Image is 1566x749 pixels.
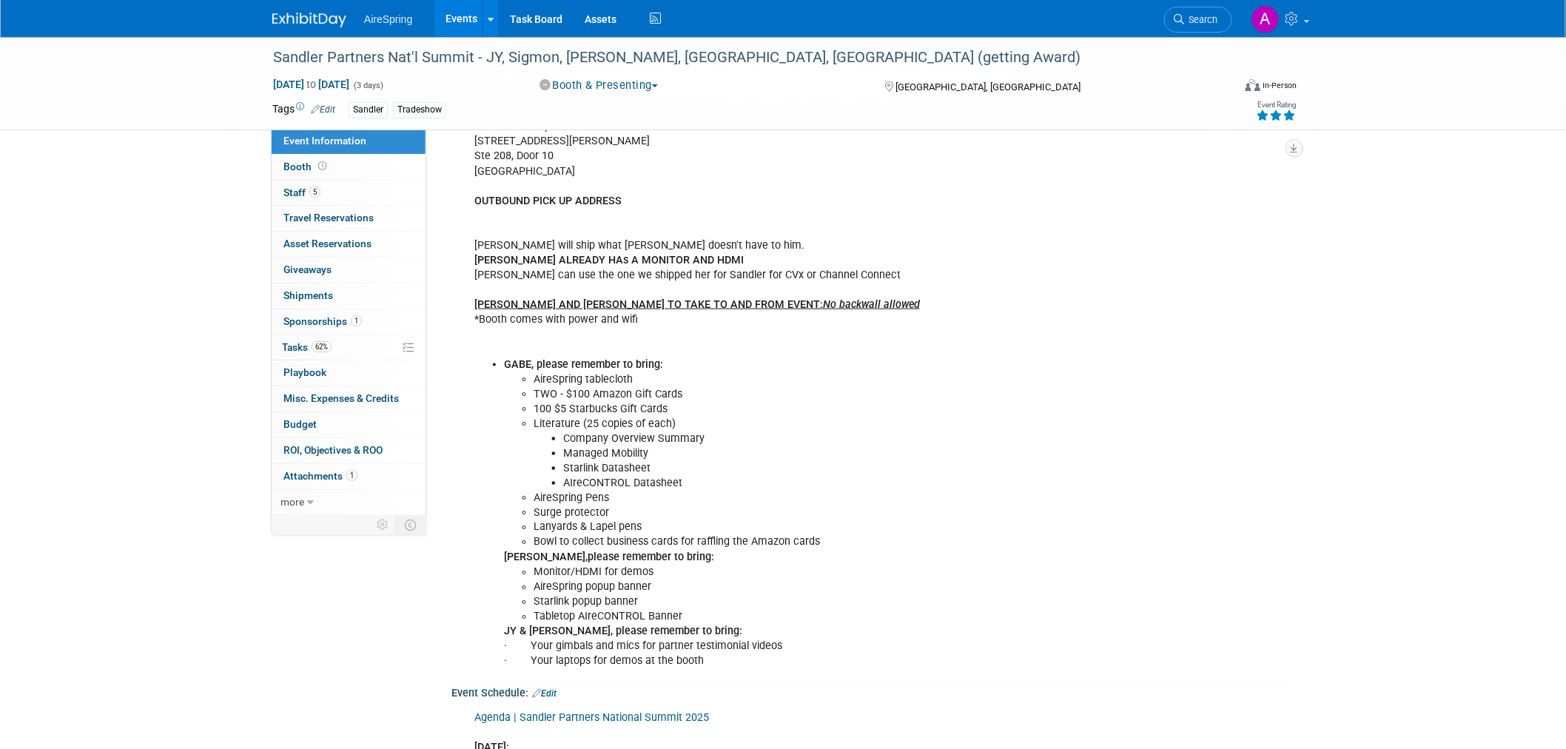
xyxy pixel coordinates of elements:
li: · Your gimbals and mics for partner testimonial videos · Your laptops for demos at the booth [504,357,1122,670]
li: Monitor/HDMI for demos [534,565,1122,580]
a: Staff5 [272,181,426,206]
a: Tasks62% [272,335,426,360]
span: Attachments [283,470,357,482]
li: Literature (25 copies of each) [534,417,1122,431]
span: Playbook [283,366,326,378]
b: please remember to bring: [588,551,714,564]
li: Bowl to collect business cards for raffling the Amazon cards [534,535,1122,550]
div: AireSpring/Booth #19 Sandler Partners 2025 National Summit c/o Alliance Exposition [STREET_ADDRES... [464,8,1131,676]
li: AireSpring popup banner [534,580,1122,595]
span: more [280,496,304,508]
span: Asset Reservations [283,238,372,249]
li: Starlink Datasheet [563,461,1122,476]
a: Event Information [272,129,426,154]
b: JY & [PERSON_NAME], [504,625,613,638]
a: Booth [272,155,426,180]
a: Travel Reservations [272,206,426,231]
li: AireSpring Pens [534,491,1122,506]
a: ROI, Objectives & ROO [272,438,426,463]
td: Toggle Event Tabs [396,515,426,534]
a: Edit [311,104,335,115]
li: AireSpring tablecloth [534,372,1122,387]
li: Starlink popup banner [534,595,1122,610]
div: Event Schedule: [451,682,1294,702]
button: Booth & Presenting [534,78,665,93]
a: Playbook [272,360,426,386]
li: TWO - $100 Amazon Gift Cards [534,387,1122,402]
span: Misc. Expenses & Credits [283,392,399,404]
div: Event Rating [1257,101,1297,109]
li: AIreCONTROL Datasheet [563,476,1122,491]
span: 62% [312,341,332,352]
a: Giveaways [272,258,426,283]
span: 1 [346,470,357,481]
span: Tasks [282,341,332,353]
span: Booth [283,161,329,172]
a: Search [1164,7,1232,33]
div: In-Person [1263,80,1297,91]
span: to [304,78,318,90]
img: Format-Inperson.png [1246,79,1260,91]
a: Asset Reservations [272,232,426,257]
span: Budget [283,418,317,430]
div: Sandler Partners Nat'l Summit - JY, Sigmon, [PERSON_NAME], [GEOGRAPHIC_DATA], [GEOGRAPHIC_DATA] (... [268,44,1210,71]
a: more [272,490,426,515]
b: GABE, [504,358,534,371]
td: Tags [272,101,335,118]
li: 100 $5 Starbucks Gift Cards [534,402,1122,417]
b: please remember to bring: [537,358,663,371]
i: No backwall allowed [823,298,920,311]
div: Tradeshow [393,102,446,118]
span: Travel Reservations [283,212,374,224]
span: Staff [283,187,320,198]
a: Budget [272,412,426,437]
li: Lanyards & Lapel pens [534,520,1122,535]
img: Aila Ortiaga [1251,5,1280,33]
li: Surge protector [534,506,1122,520]
li: Company Overview Summary [563,431,1122,446]
a: Shipments [272,283,426,309]
a: Sponsorships1 [272,309,426,335]
td: Personalize Event Tab Strip [370,515,396,534]
span: Giveaways [283,263,332,275]
a: Misc. Expenses & Credits [272,386,426,412]
span: (3 days) [352,81,383,90]
span: 1 [351,315,362,326]
b: , [585,551,588,564]
span: [GEOGRAPHIC_DATA], [GEOGRAPHIC_DATA] [895,81,1081,93]
span: AireSpring [364,13,412,25]
li: Tabletop AIreCONTROL Banner [534,610,1122,625]
span: 5 [309,187,320,198]
span: [DATE] [DATE] [272,78,350,91]
span: ROI, Objectives & ROO [283,444,383,456]
b: [PERSON_NAME] ALREADY HAs A MONITOR AND HDMI [474,254,744,266]
b: OUTBOUND PICK UP ADDRESS [474,195,622,207]
div: Event Format [1145,77,1297,99]
img: ExhibitDay [272,13,346,27]
span: Search [1184,14,1218,25]
b: [PERSON_NAME] [504,551,585,564]
a: Attachments1 [272,464,426,489]
a: Edit [532,689,557,699]
span: Sponsorships [283,315,362,327]
b: please remember to bring: [616,625,742,638]
span: Event Information [283,135,366,147]
span: Booth not reserved yet [315,161,329,172]
div: Sandler [349,102,388,118]
li: Managed Mobility [563,446,1122,461]
span: Shipments [283,289,333,301]
b: [PERSON_NAME] AND [PERSON_NAME] TO TAKE TO AND FROM EVENT: [474,298,920,311]
a: Agenda | Sandler Partners National Summit 2025 [474,712,709,725]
